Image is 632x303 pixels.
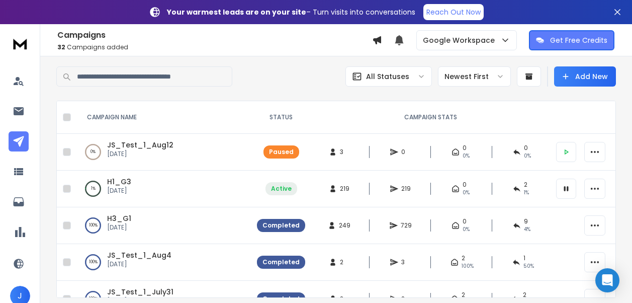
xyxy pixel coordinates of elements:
span: 0 [401,148,411,156]
span: 0% [463,225,470,234]
p: 100 % [89,257,98,267]
div: Completed [262,221,300,230]
span: 2 [523,291,526,299]
td: 100%H3_G1[DATE] [75,207,251,244]
a: Reach Out Now [423,4,484,20]
span: 219 [401,185,411,193]
div: Paused [269,148,294,156]
span: 3 [340,148,350,156]
p: – Turn visits into conversations [167,7,415,17]
p: 1 % [91,184,96,194]
span: 219 [340,185,350,193]
span: 249 [339,221,350,230]
p: Campaigns added [57,43,372,51]
div: Completed [262,258,300,266]
th: CAMPAIGN STATS [311,101,550,134]
span: 0% [463,152,470,160]
div: Completed [262,295,300,303]
a: JS_Test_1_Aug12 [107,140,173,150]
span: 0% [463,189,470,197]
span: 100 % [462,262,474,270]
button: Add New [554,66,616,87]
span: 2 [340,295,350,303]
span: 1 % [524,189,529,197]
p: Get Free Credits [550,35,607,45]
span: 0 [524,144,528,152]
span: 2 [524,181,527,189]
span: 729 [401,221,412,230]
th: CAMPAIGN NAME [75,101,251,134]
span: 2 [340,258,350,266]
span: 2 [462,291,465,299]
a: H3_G1 [107,213,131,223]
span: 9 [524,217,528,225]
span: 50 % [523,262,534,270]
p: Google Workspace [423,35,499,45]
span: 1 [523,254,525,262]
th: STATUS [251,101,311,134]
td: 100%JS_Test_1_Aug4[DATE] [75,244,251,281]
button: Newest First [438,66,511,87]
span: 4 % [524,225,530,234]
p: 100 % [89,220,98,231]
p: [DATE] [107,150,173,158]
span: 0 [463,181,467,189]
a: JS_Test_1_Aug4 [107,250,171,260]
div: Open Intercom Messenger [595,268,619,292]
span: 32 [57,43,65,51]
h1: Campaigns [57,29,372,41]
span: 2 [401,295,411,303]
span: 0 [463,144,467,152]
img: logo [10,34,30,53]
div: Active [271,185,292,193]
a: JS_Test_1_July31 [107,287,173,297]
p: [DATE] [107,260,171,268]
p: [DATE] [107,187,131,195]
td: 0%JS_Test_1_Aug12[DATE] [75,134,251,171]
p: Reach Out Now [426,7,481,17]
button: Get Free Credits [529,30,614,50]
p: 0 % [91,147,96,157]
span: 3 [401,258,411,266]
p: [DATE] [107,223,131,232]
td: 1%H1_G3[DATE] [75,171,251,207]
strong: Your warmest leads are on your site [167,7,306,17]
span: 0 [463,217,467,225]
p: All Statuses [366,71,409,82]
span: 0% [524,152,531,160]
a: H1_G3 [107,177,131,187]
span: 2 [462,254,465,262]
